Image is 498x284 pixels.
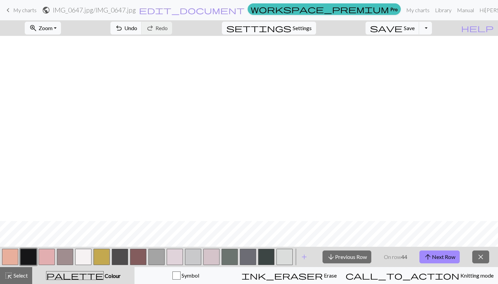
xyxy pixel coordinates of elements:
span: edit_document [139,5,245,15]
i: Settings [226,24,291,32]
a: My charts [403,3,432,17]
strong: 44 [401,254,407,260]
span: Save [404,25,415,31]
span: settings [226,23,291,33]
span: workspace_premium [251,4,389,14]
span: Select [13,272,28,279]
span: save [370,23,402,33]
span: undo [115,23,123,33]
button: Knitting mode [341,267,498,284]
button: Undo [110,22,142,35]
button: Erase [237,267,341,284]
a: Manual [454,3,477,17]
span: Undo [124,25,137,31]
span: close [477,252,485,262]
span: public [42,5,50,15]
button: Symbol [134,267,237,284]
button: Colour [32,267,134,284]
button: Next Row [419,250,460,263]
button: Zoom [25,22,61,35]
button: Previous Row [323,250,371,263]
span: arrow_downward [327,252,335,262]
span: Erase [323,272,337,279]
h2: IMG_0647.jpg / IMG_0647.jpg [53,6,136,14]
p: On row [384,253,407,261]
span: palette [46,271,103,280]
span: arrow_upward [424,252,432,262]
span: zoom_in [29,23,37,33]
span: My charts [13,7,37,13]
span: Symbol [181,272,199,279]
span: Settings [293,24,312,32]
button: SettingsSettings [222,22,316,35]
span: highlight_alt [4,271,13,280]
span: help [461,23,494,33]
span: Colour [104,272,121,279]
span: keyboard_arrow_left [4,5,12,15]
span: Zoom [39,25,53,31]
span: ink_eraser [242,271,323,280]
span: Knitting mode [459,272,494,279]
button: Save [366,22,419,35]
a: Pro [248,3,401,15]
a: My charts [4,4,37,16]
span: add [300,252,308,262]
a: Library [432,3,454,17]
span: call_to_action [346,271,459,280]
